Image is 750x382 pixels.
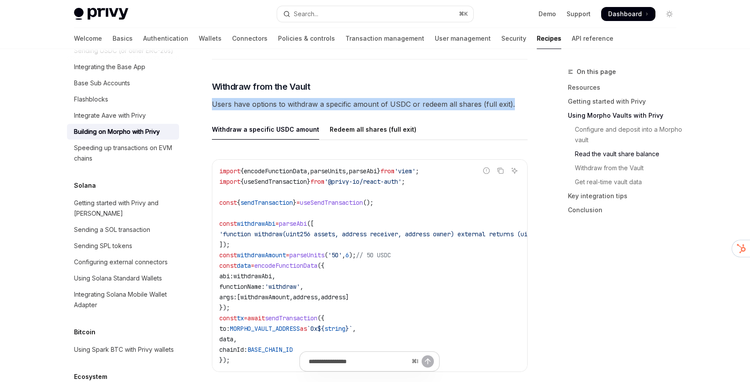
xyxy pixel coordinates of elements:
span: , [345,167,349,175]
span: withdrawAmount [237,251,286,259]
span: '@privy-io/react-auth' [324,178,401,186]
span: 6 [345,251,349,259]
a: Get real-time vault data [568,175,683,189]
a: Using Solana Standard Wallets [67,270,179,286]
a: Getting started with Privy and [PERSON_NAME] [67,195,179,221]
a: Configure and deposit into a Morpho vault [568,123,683,147]
div: Using Solana Standard Wallets [74,273,162,284]
span: ` [349,325,352,333]
h5: Bitcoin [74,327,95,337]
span: , [233,335,237,343]
span: args: [219,293,237,301]
a: Recipes [537,28,561,49]
a: Integrating Solana Mobile Wallet Adapter [67,287,179,313]
span: const [219,199,237,207]
a: Welcome [74,28,102,49]
span: parseAbi [279,220,307,228]
span: [ [237,293,240,301]
span: data [219,335,233,343]
a: Integrating the Base App [67,59,179,75]
span: // 50 USDC [356,251,391,259]
span: 'function withdraw(uint256 assets, address receiver, address owner) external returns (uint256 sha... [219,230,577,238]
span: }); [219,304,230,312]
a: User management [435,28,491,49]
span: chainId: [219,346,247,354]
input: Ask a question... [309,352,408,371]
span: from [380,167,394,175]
h5: Solana [74,180,96,191]
span: from [310,178,324,186]
span: , [272,272,275,280]
span: ${ [317,325,324,333]
span: as [300,325,307,333]
a: Support [567,10,591,18]
span: const [219,220,237,228]
a: Authentication [143,28,188,49]
span: ([ [307,220,314,228]
span: { [240,178,244,186]
span: to: [219,325,230,333]
span: } [345,325,349,333]
a: Withdraw from the Vault [568,161,683,175]
img: light logo [74,8,128,20]
span: , [317,293,321,301]
span: import [219,167,240,175]
div: Building on Morpho with Privy [74,126,160,137]
a: Security [501,28,526,49]
button: Ask AI [509,165,520,176]
span: ({ [317,314,324,322]
a: Policies & controls [278,28,335,49]
span: ( [324,251,328,259]
span: encodeFunctionData [244,167,307,175]
span: ]); [219,241,230,249]
span: '50' [328,251,342,259]
span: functionName: [219,283,265,291]
span: ] [345,293,349,301]
span: useSendTransaction [244,178,307,186]
a: API reference [572,28,613,49]
div: Sending a SOL transaction [74,224,150,235]
span: address [293,293,317,301]
div: Integrate Aave with Privy [74,110,146,121]
h5: Ecosystem [74,371,107,382]
span: await [247,314,265,322]
a: Transaction management [345,28,424,49]
div: Sending SPL tokens [74,241,132,251]
a: Using Spark BTC with Privy wallets [67,342,179,357]
div: Integrating Solana Mobile Wallet Adapter [74,289,174,310]
span: ); [349,251,356,259]
span: Dashboard [608,10,642,18]
a: Getting started with Privy [568,95,683,109]
div: Configuring external connectors [74,257,168,267]
span: { [237,199,240,207]
span: On this page [577,67,616,77]
button: Open search [277,6,473,22]
span: const [219,314,237,322]
a: Wallets [199,28,222,49]
div: Redeem all shares (full exit) [330,119,416,140]
span: , [352,325,356,333]
span: withdrawAmount [240,293,289,301]
span: parseUnits [289,251,324,259]
span: (); [363,199,373,207]
a: Read the vault share balance [568,147,683,161]
span: withdrawAbi [233,272,272,280]
span: = [251,262,254,270]
a: Conclusion [568,203,683,217]
span: data [237,262,251,270]
span: } [307,178,310,186]
button: Toggle dark mode [662,7,676,21]
div: Search... [294,9,318,19]
span: withdrawAbi [237,220,275,228]
span: , [289,293,293,301]
span: = [275,220,279,228]
span: parseUnits [310,167,345,175]
span: const [219,262,237,270]
span: ({ [317,262,324,270]
span: ⌘ K [459,11,468,18]
span: sendTransaction [240,199,293,207]
a: Basics [113,28,133,49]
span: = [286,251,289,259]
span: } [293,199,296,207]
a: Connectors [232,28,268,49]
